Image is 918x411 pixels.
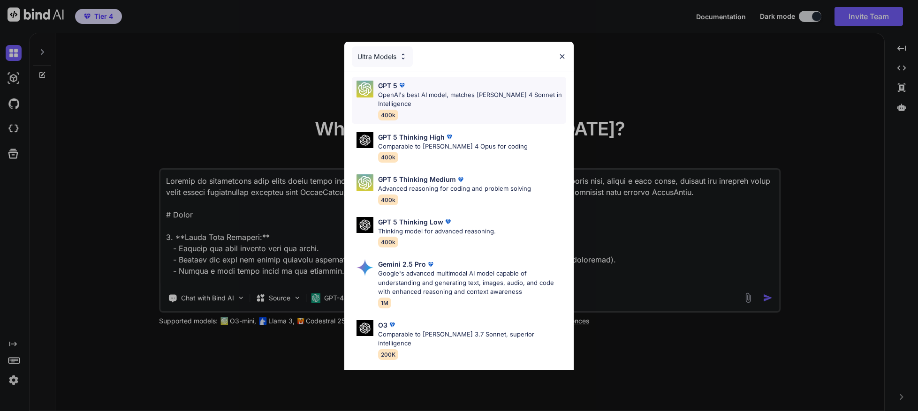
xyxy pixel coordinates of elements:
span: 1M [378,298,391,308]
img: premium [387,320,397,329]
img: Pick Models [357,132,373,149]
p: Gemini 2.5 Pro [378,259,426,269]
span: 200K [378,349,398,360]
img: Pick Models [357,174,373,191]
img: premium [426,260,435,269]
p: Google's advanced multimodal AI model capable of understanding and generating text, images, audio... [378,269,566,297]
p: Comparable to [PERSON_NAME] 3.7 Sonnet, superior intelligence [378,330,566,348]
p: GPT 5 Thinking High [378,132,445,142]
img: premium [397,81,407,90]
div: Ultra Models [352,46,413,67]
span: 400k [378,152,398,163]
p: GPT 5 [378,81,397,90]
p: GPT 5 Thinking Low [378,217,443,227]
img: Pick Models [399,52,407,60]
span: 400k [378,110,398,120]
img: Pick Models [357,81,373,97]
img: premium [456,175,465,184]
img: Pick Models [357,259,373,276]
img: premium [443,217,453,226]
img: Pick Models [357,217,373,233]
span: 400k [378,237,398,247]
img: premium [445,132,454,142]
p: Comparable to [PERSON_NAME] 4 Opus for coding [378,142,528,151]
p: OpenAI's best AI model, matches [PERSON_NAME] 4 Sonnet in Intelligence [378,90,566,109]
p: GPT 5 Thinking Medium [378,174,456,184]
p: Advanced reasoning for coding and problem solving [378,184,531,194]
img: Pick Models [357,320,373,336]
p: Thinking model for advanced reasoning. [378,227,496,236]
p: O3 [378,320,387,330]
img: close [558,52,566,60]
span: 400k [378,194,398,205]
